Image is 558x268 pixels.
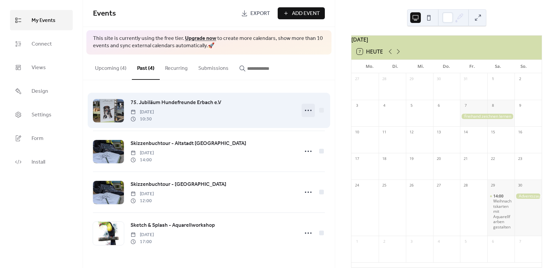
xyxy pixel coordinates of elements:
div: 30 [435,75,442,83]
span: My Events [32,15,55,26]
div: Mo. [357,60,382,73]
div: 3 [408,238,415,245]
div: 24 [353,182,361,189]
span: Views [32,63,46,73]
a: Design [10,81,73,101]
div: 28 [462,182,469,189]
span: [DATE] [131,231,154,238]
div: 21 [462,155,469,163]
div: 4 [435,238,442,245]
div: 5 [462,238,469,245]
div: 13 [435,129,442,136]
div: 27 [353,75,361,83]
div: 1 [489,75,497,83]
div: 29 [489,182,497,189]
a: Skizzenbuchtour - Altstadt [GEOGRAPHIC_DATA] [131,139,246,148]
button: Upcoming (4) [90,55,132,79]
span: [DATE] [131,109,154,116]
div: 1 [353,238,361,245]
div: 12 [408,129,415,136]
span: [DATE] [131,191,154,198]
div: 17 [353,155,361,163]
div: 2 [516,75,524,83]
div: 14 [462,129,469,136]
div: Sa. [485,60,511,73]
a: Views [10,57,73,77]
div: 20 [435,155,442,163]
div: 28 [381,75,388,83]
button: Recurring [160,55,193,79]
div: Weihnachtskarten mit Aquarellfarben gestalten [487,194,514,230]
a: Export [236,7,275,19]
a: 75. Jubiläum Hundefreunde Erbach e.V [131,98,221,107]
div: 9 [516,102,524,109]
span: Connect [32,39,52,49]
span: Events [93,6,116,21]
div: 3 [353,102,361,109]
div: 5 [408,102,415,109]
span: 12:00 [131,198,154,204]
div: Adventszauber Wildpark Schwarzach [514,194,542,199]
div: 18 [381,155,388,163]
div: 27 [435,182,442,189]
div: 4 [381,102,388,109]
div: Weihnachtskarten mit Aquarellfarben gestalten [493,199,512,230]
a: Upgrade now [185,33,216,44]
span: 17:00 [131,238,154,245]
span: 75. Jubiläum Hundefreunde Erbach e.V [131,99,221,107]
button: Submissions [193,55,234,79]
span: Skizzenbuchtour - Altstadt [GEOGRAPHIC_DATA] [131,140,246,148]
div: 6 [489,238,497,245]
div: 11 [381,129,388,136]
span: 10:30 [131,116,154,123]
div: 26 [408,182,415,189]
div: 2 [381,238,388,245]
button: Add Event [278,7,325,19]
a: My Events [10,10,73,30]
span: Settings [32,110,51,120]
div: Mi. [408,60,434,73]
div: So. [511,60,536,73]
div: 19 [408,155,415,163]
span: Sketch & Splash - Aquarellworkshop [131,221,215,229]
div: [DATE] [351,36,542,44]
span: This site is currently using the free tier. to create more calendars, show more than 10 events an... [93,35,325,50]
a: Install [10,152,73,172]
div: Freihand zeichnen lernen [460,114,514,119]
div: 30 [516,182,524,189]
div: 6 [435,102,442,109]
div: 15 [489,129,497,136]
span: Form [32,133,44,144]
div: 22 [489,155,497,163]
span: 14:00 [131,157,154,164]
a: Connect [10,34,73,54]
div: 10 [353,129,361,136]
a: Sketch & Splash - Aquarellworkshop [131,221,215,230]
span: [DATE] [131,150,154,157]
div: Fr. [459,60,485,73]
div: 23 [516,155,524,163]
a: Settings [10,104,73,125]
div: 31 [462,75,469,83]
button: 7Heute [354,47,385,56]
div: Do. [434,60,459,73]
button: Past (4) [132,55,160,80]
div: 7 [462,102,469,109]
div: 16 [516,129,524,136]
a: Form [10,128,73,148]
div: Di. [382,60,408,73]
span: Design [32,86,48,96]
span: Export [250,10,270,18]
div: 25 [381,182,388,189]
div: 7 [516,238,524,245]
div: 8 [489,102,497,109]
span: Install [32,157,45,167]
span: 14:00 [493,194,505,199]
a: Skizzenbuchtour - [GEOGRAPHIC_DATA] [131,180,226,189]
div: 29 [408,75,415,83]
span: Skizzenbuchtour - [GEOGRAPHIC_DATA] [131,181,226,189]
span: Add Event [292,10,320,18]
